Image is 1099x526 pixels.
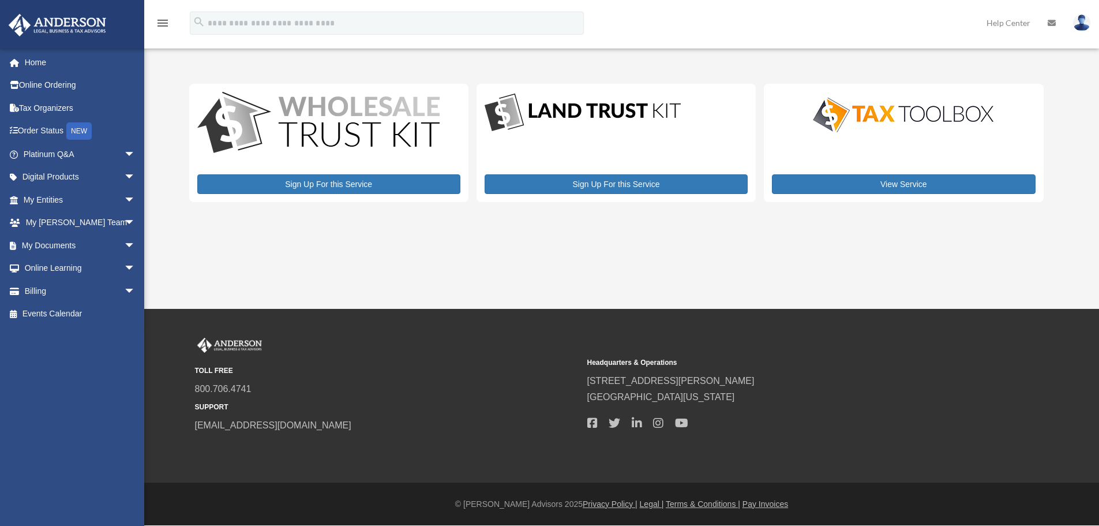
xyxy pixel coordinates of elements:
a: Pay Invoices [742,499,788,509]
span: arrow_drop_down [124,143,147,166]
img: User Pic [1073,14,1090,31]
a: Billingarrow_drop_down [8,279,153,303]
i: menu [156,16,170,30]
a: Sign Up For this Service [485,174,748,194]
a: Platinum Q&Aarrow_drop_down [8,143,153,166]
a: My Entitiesarrow_drop_down [8,188,153,211]
a: Order StatusNEW [8,120,153,143]
img: Anderson Advisors Platinum Portal [195,338,264,353]
a: [EMAIL_ADDRESS][DOMAIN_NAME] [195,420,351,430]
span: arrow_drop_down [124,279,147,303]
a: [GEOGRAPHIC_DATA][US_STATE] [587,392,735,402]
a: 800.706.4741 [195,384,252,394]
a: Sign Up For this Service [197,174,460,194]
small: TOLL FREE [195,365,579,377]
img: Anderson Advisors Platinum Portal [5,14,110,36]
span: arrow_drop_down [124,234,147,258]
span: arrow_drop_down [124,188,147,212]
i: search [193,16,205,28]
a: [STREET_ADDRESS][PERSON_NAME] [587,376,755,386]
a: Terms & Conditions | [666,499,740,509]
small: SUPPORT [195,401,579,413]
a: My Documentsarrow_drop_down [8,234,153,257]
a: Digital Productsarrow_drop_down [8,166,147,189]
a: Events Calendar [8,303,153,326]
a: Home [8,51,153,74]
a: menu [156,20,170,30]
small: Headquarters & Operations [587,357,972,369]
a: My [PERSON_NAME] Teamarrow_drop_down [8,211,153,234]
a: Privacy Policy | [583,499,637,509]
a: Legal | [640,499,664,509]
div: © [PERSON_NAME] Advisors 2025 [144,497,1099,512]
a: View Service [772,174,1035,194]
span: arrow_drop_down [124,257,147,281]
span: arrow_drop_down [124,166,147,189]
img: WS-Trust-Kit-lgo-1.jpg [197,92,440,156]
span: arrow_drop_down [124,211,147,235]
a: Online Learningarrow_drop_down [8,257,153,280]
a: Online Ordering [8,74,153,97]
div: NEW [66,122,92,140]
a: Tax Organizers [8,96,153,120]
img: LandTrust_lgo-1.jpg [485,92,681,134]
